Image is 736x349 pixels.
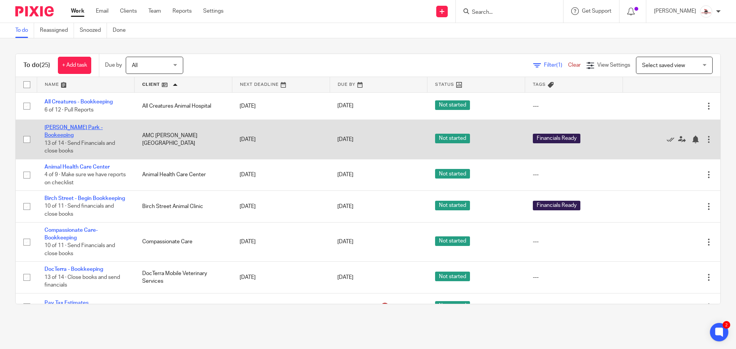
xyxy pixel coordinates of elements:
span: 13 of 14 · Close books and send financials [44,275,120,288]
span: 10 of 11 · Send Financials and close books [44,243,115,257]
span: [DATE] [337,103,353,109]
a: DocTerra - Bookkeeping [44,267,103,272]
span: Not started [435,201,470,210]
a: Work [71,7,84,15]
div: --- [533,274,615,281]
td: DVM Bookkeeping Plus [135,293,232,320]
a: + Add task [58,57,91,74]
p: [PERSON_NAME] [654,7,696,15]
div: --- [533,303,615,311]
span: Filter [544,62,568,68]
img: EtsyProfilePhoto.jpg [700,5,712,18]
td: [DATE] [232,262,330,293]
span: 6 of 12 · Pull Reports [44,107,94,113]
td: Compassionate Care [135,222,232,262]
div: 2 [723,321,730,329]
span: [DATE] [337,172,353,177]
td: DocTerra Mobile Veterinary Services [135,262,232,293]
span: Financials Ready [533,201,580,210]
a: Done [113,23,131,38]
span: All [132,63,138,68]
span: Not started [435,169,470,179]
a: Clients [120,7,137,15]
span: 13 of 14 · Send Financials and close books [44,141,115,154]
a: Settings [203,7,223,15]
span: [DATE] [337,275,353,280]
a: Email [96,7,108,15]
img: Pixie [15,6,54,16]
span: 4 of 9 · Make sure we have reports on checklist [44,172,126,185]
a: Birch Street - Begin Bookkeeping [44,196,125,201]
a: Team [148,7,161,15]
a: Compassionate Care-Bookkeeping [44,228,98,241]
a: All Creatures - Bookkeeping [44,99,113,105]
a: Reassigned [40,23,74,38]
td: All Creatures Animal Hospital [135,92,232,120]
span: (1) [556,62,562,68]
td: [DATE] [232,191,330,222]
a: Snoozed [80,23,107,38]
td: Animal Health Care Center [135,159,232,190]
span: (25) [39,62,50,68]
div: --- [533,171,615,179]
span: View Settings [597,62,630,68]
a: Mark as done [667,136,678,143]
a: Clear [568,62,581,68]
a: Reports [172,7,192,15]
span: Financials Ready [533,134,580,143]
a: Animal Health Care Center [44,164,110,170]
span: [DATE] [337,137,353,142]
span: Not started [435,100,470,110]
td: [DATE] [232,293,330,320]
span: Tags [533,82,546,87]
td: [DATE] [232,92,330,120]
h1: To do [23,61,50,69]
span: [DATE] [337,239,353,244]
input: Search [471,9,540,16]
td: [DATE] [232,159,330,190]
span: Not started [435,134,470,143]
span: Not started [435,236,470,246]
span: Not started [435,272,470,281]
span: 10 of 11 · Send financials and close books [44,204,114,217]
p: Due by [105,61,122,69]
td: [DATE] [232,222,330,262]
a: Pay Tax Estimates [44,300,89,306]
a: [PERSON_NAME] Park - Bookeeping [44,125,103,138]
a: To do [15,23,34,38]
td: AMC [PERSON_NAME][GEOGRAPHIC_DATA] [135,120,232,159]
span: Select saved view [642,63,685,68]
span: [DATE] [337,204,353,209]
div: --- [533,102,615,110]
td: [DATE] [232,120,330,159]
td: Birch Street Animal Clinic [135,191,232,222]
span: Get Support [582,8,611,14]
span: Not started [435,301,470,311]
div: --- [533,238,615,246]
